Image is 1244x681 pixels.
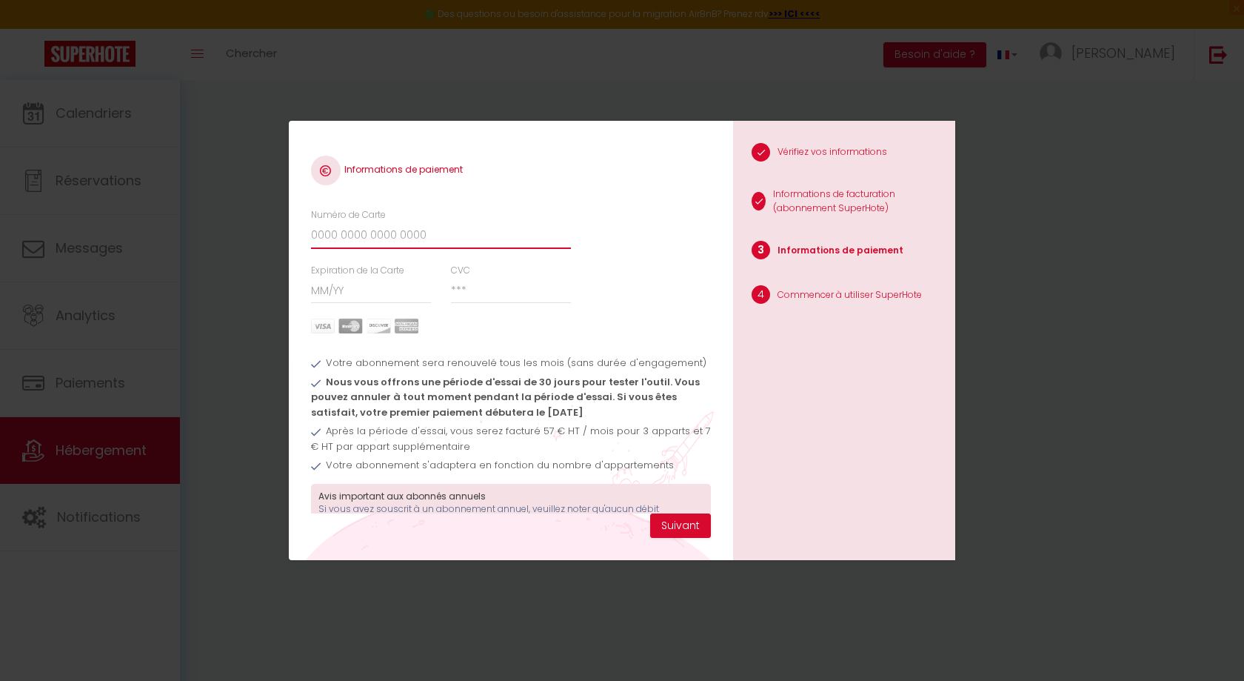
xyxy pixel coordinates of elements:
[733,233,955,270] li: Informations de paiement
[733,278,955,315] li: Commencer à utiliser SuperHote
[326,458,674,472] span: Votre abonnement s'adaptera en fonction du nombre d'appartements
[311,222,571,249] input: 0000 0000 0000 0000
[318,491,703,502] h3: Avis important aux abonnés annuels
[451,264,470,278] label: CVC
[733,136,955,173] li: Vérifiez vos informations
[752,241,770,259] span: 3
[311,424,711,453] span: Après la période d'essai, vous serez facturé 57 € HT / mois pour 3 apparts et 7 € HT par appart s...
[311,375,700,419] span: Nous vous offrons une période d'essai de 30 jours pour tester l'outil. Vous pouvez annuler à tout...
[311,319,418,333] img: carts.png
[318,502,703,572] p: Si vous avez souscrit à un abonnement annuel, veuillez noter qu'aucun débit supplémentaire ne ser...
[733,180,955,227] li: Informations de facturation (abonnement SuperHote)
[311,264,404,278] label: Expiration de la Carte
[650,514,711,539] button: Suivant
[311,277,432,304] input: MM/YY
[311,208,386,222] label: Numéro de Carte
[752,285,770,304] span: 4
[311,156,711,185] h4: Informations de paiement
[326,356,706,370] span: Votre abonnement sera renouvelé tous les mois (sans durée d'engagement)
